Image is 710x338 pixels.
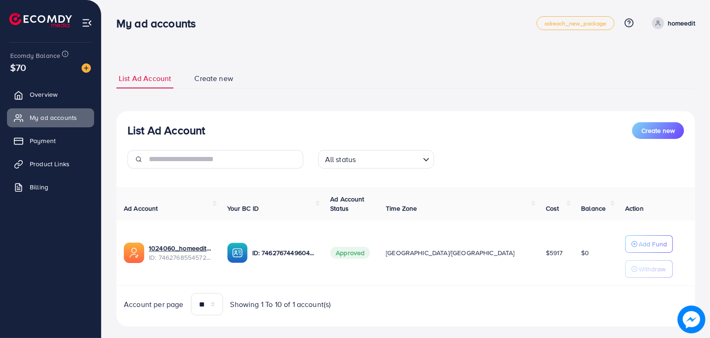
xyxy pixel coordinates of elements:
h3: List Ad Account [128,124,205,137]
span: Ad Account Status [330,194,365,213]
a: homeedit [648,17,695,29]
span: Showing 1 To 10 of 1 account(s) [230,299,331,310]
button: Withdraw [625,260,673,278]
span: Action [625,204,644,213]
div: Search for option [318,150,434,169]
span: Ad Account [124,204,158,213]
span: Balance [581,204,606,213]
span: Ecomdy Balance [10,51,60,60]
img: logo [9,13,72,27]
span: Payment [30,136,56,145]
img: ic-ba-acc.ded83a64.svg [227,243,248,263]
a: adreach_new_package [537,16,614,30]
input: Search for option [358,151,419,166]
span: $0 [581,248,589,257]
span: All status [323,153,358,166]
p: Add Fund [639,238,667,250]
span: Your BC ID [227,204,259,213]
button: Add Fund [625,235,673,253]
h3: My ad accounts [116,17,203,30]
span: Cost [546,204,559,213]
span: $70 [10,61,26,74]
span: List Ad Account [119,73,171,84]
button: Create new [632,122,684,139]
span: Create new [194,73,233,84]
span: $5917 [546,248,563,257]
div: <span class='underline'>1024060_homeedit7_1737561213516</span></br>7462768554572742672 [149,244,212,263]
span: Billing [30,182,48,192]
span: Create new [641,126,675,135]
p: Withdraw [639,263,665,275]
span: [GEOGRAPHIC_DATA]/[GEOGRAPHIC_DATA] [386,248,515,257]
p: ID: 7462767449604177937 [252,247,316,258]
a: My ad accounts [7,108,94,127]
a: Payment [7,131,94,150]
span: ID: 7462768554572742672 [149,253,212,262]
span: Time Zone [386,204,417,213]
img: ic-ads-acc.e4c84228.svg [124,243,144,263]
a: Billing [7,178,94,196]
a: Product Links [7,155,94,173]
img: image [82,63,91,73]
p: homeedit [668,18,695,29]
span: adreach_new_package [544,20,607,26]
span: Account per page [124,299,184,310]
span: Product Links [30,159,70,169]
span: Overview [30,90,58,99]
img: image [678,306,705,333]
a: 1024060_homeedit7_1737561213516 [149,244,212,253]
span: Approved [330,247,370,259]
img: menu [82,18,92,28]
a: Overview [7,85,94,104]
span: My ad accounts [30,113,77,122]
